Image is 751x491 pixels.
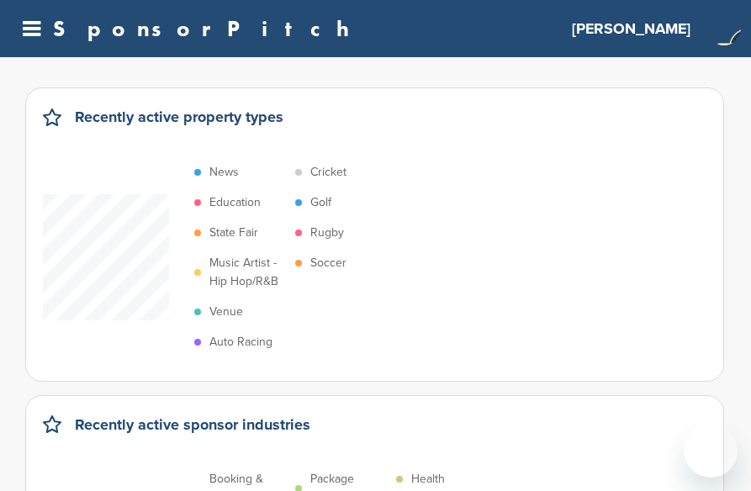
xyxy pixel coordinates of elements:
h2: Recently active property types [75,105,283,129]
p: Auto Racing [209,333,272,351]
p: Health [411,470,445,488]
iframe: Button to launch messaging window [684,424,738,478]
h2: Recently active sponsor industries [75,413,310,436]
a: [PERSON_NAME] [572,10,690,47]
p: Golf [310,193,331,212]
p: Venue [209,303,243,321]
p: Cricket [310,163,346,182]
p: Soccer [310,254,346,272]
p: Music Artist - Hip Hop/R&B [209,254,287,291]
h3: [PERSON_NAME] [572,17,690,40]
p: Education [209,193,261,212]
a: L daggercon logo2025 2 (2) [707,12,741,45]
p: Rugby [310,224,344,242]
p: News [209,163,239,182]
a: SponsorPitch [53,18,360,40]
p: State Fair [209,224,258,242]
